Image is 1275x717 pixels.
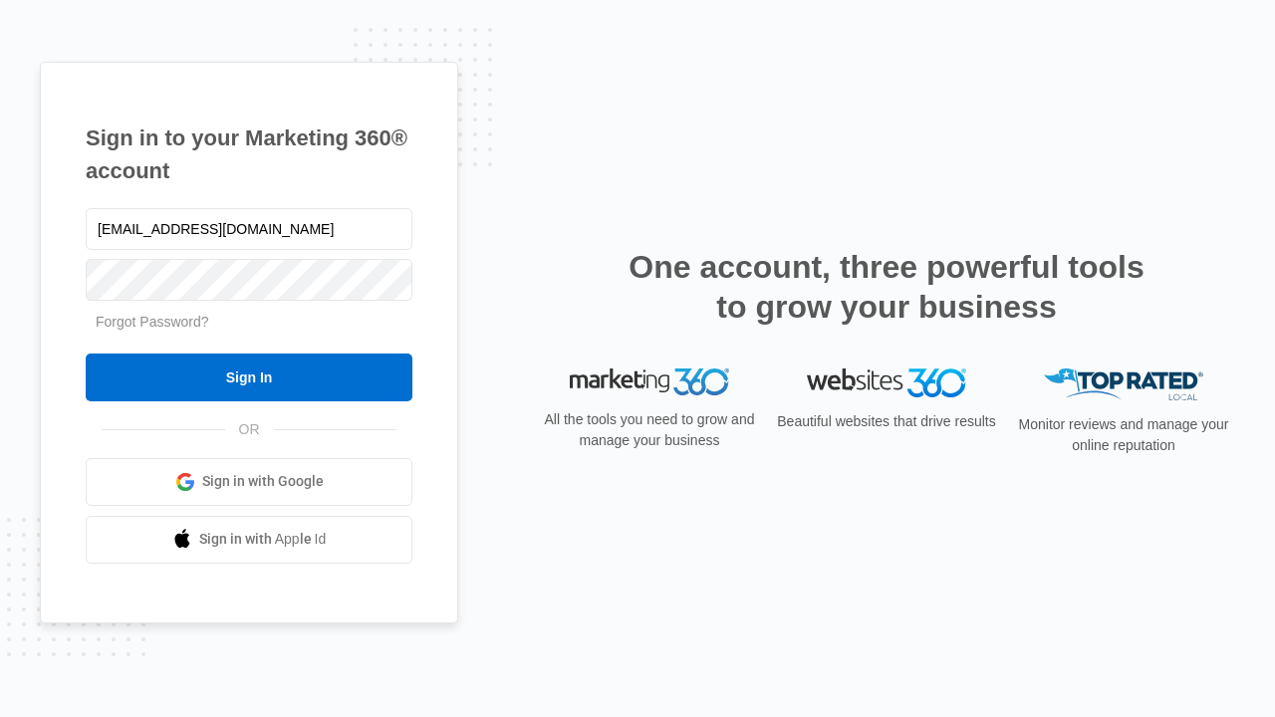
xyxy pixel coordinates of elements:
[86,121,412,187] h1: Sign in to your Marketing 360® account
[225,419,274,440] span: OR
[86,354,412,401] input: Sign In
[570,368,729,396] img: Marketing 360
[86,458,412,506] a: Sign in with Google
[538,409,761,451] p: All the tools you need to grow and manage your business
[1044,368,1203,401] img: Top Rated Local
[96,314,209,330] a: Forgot Password?
[86,516,412,564] a: Sign in with Apple Id
[202,471,324,492] span: Sign in with Google
[623,247,1150,327] h2: One account, three powerful tools to grow your business
[86,208,412,250] input: Email
[775,411,998,432] p: Beautiful websites that drive results
[1012,414,1235,456] p: Monitor reviews and manage your online reputation
[199,529,327,550] span: Sign in with Apple Id
[807,368,966,397] img: Websites 360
